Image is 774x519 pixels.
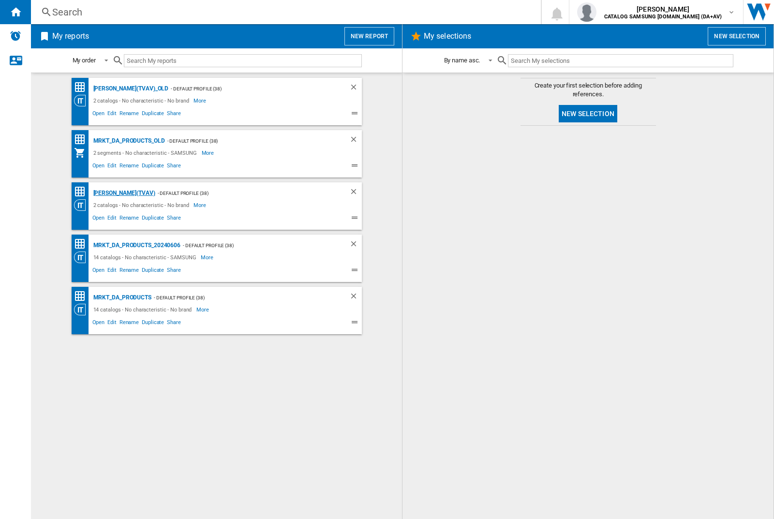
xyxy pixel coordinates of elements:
[106,109,118,120] span: Edit
[74,304,91,315] div: Category View
[604,4,722,14] span: [PERSON_NAME]
[74,290,91,302] div: Price Matrix
[74,199,91,211] div: Category View
[74,95,91,106] div: Category View
[708,27,766,45] button: New selection
[559,105,617,122] button: New selection
[180,239,329,252] div: - Default profile (38)
[165,318,182,329] span: Share
[118,266,140,277] span: Rename
[73,57,96,64] div: My order
[91,292,151,304] div: MRKT_DA_PRODUCTS
[165,266,182,277] span: Share
[604,14,722,20] b: CATALOG SAMSUNG [DOMAIN_NAME] (DA+AV)
[521,81,656,99] span: Create your first selection before adding references.
[91,187,155,199] div: [PERSON_NAME](TVAV)
[196,304,210,315] span: More
[74,147,91,159] div: My Assortment
[74,81,91,93] div: Price Matrix
[422,27,473,45] h2: My selections
[91,135,165,147] div: MRKT_DA_PRODUCTS_OLD
[201,252,215,263] span: More
[155,187,330,199] div: - Default profile (38)
[151,292,330,304] div: - Default profile (38)
[202,147,216,159] span: More
[168,83,329,95] div: - Default profile (38)
[118,109,140,120] span: Rename
[118,161,140,173] span: Rename
[349,135,362,147] div: Delete
[91,199,194,211] div: 2 catalogs - No characteristic - No brand
[91,213,106,225] span: Open
[91,95,194,106] div: 2 catalogs - No characteristic - No brand
[91,266,106,277] span: Open
[106,318,118,329] span: Edit
[118,213,140,225] span: Rename
[165,135,330,147] div: - Default profile (38)
[91,147,202,159] div: 2 segments - No characteristic - SAMSUNG
[74,186,91,198] div: Price Matrix
[349,239,362,252] div: Delete
[165,161,182,173] span: Share
[106,213,118,225] span: Edit
[91,239,181,252] div: MRKT_DA_PRODUCTS_20240606
[193,95,208,106] span: More
[349,187,362,199] div: Delete
[140,266,165,277] span: Duplicate
[140,213,165,225] span: Duplicate
[508,54,733,67] input: Search My selections
[140,161,165,173] span: Duplicate
[165,213,182,225] span: Share
[74,133,91,146] div: Price Matrix
[91,252,201,263] div: 14 catalogs - No characteristic - SAMSUNG
[124,54,362,67] input: Search My reports
[74,238,91,250] div: Price Matrix
[140,318,165,329] span: Duplicate
[91,304,197,315] div: 14 catalogs - No characteristic - No brand
[10,30,21,42] img: alerts-logo.svg
[444,57,480,64] div: By name asc.
[91,161,106,173] span: Open
[74,252,91,263] div: Category View
[349,292,362,304] div: Delete
[118,318,140,329] span: Rename
[50,27,91,45] h2: My reports
[193,199,208,211] span: More
[344,27,394,45] button: New report
[91,318,106,329] span: Open
[165,109,182,120] span: Share
[91,83,169,95] div: [PERSON_NAME](TVAV)_old
[106,161,118,173] span: Edit
[106,266,118,277] span: Edit
[52,5,516,19] div: Search
[140,109,165,120] span: Duplicate
[349,83,362,95] div: Delete
[91,109,106,120] span: Open
[577,2,596,22] img: profile.jpg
